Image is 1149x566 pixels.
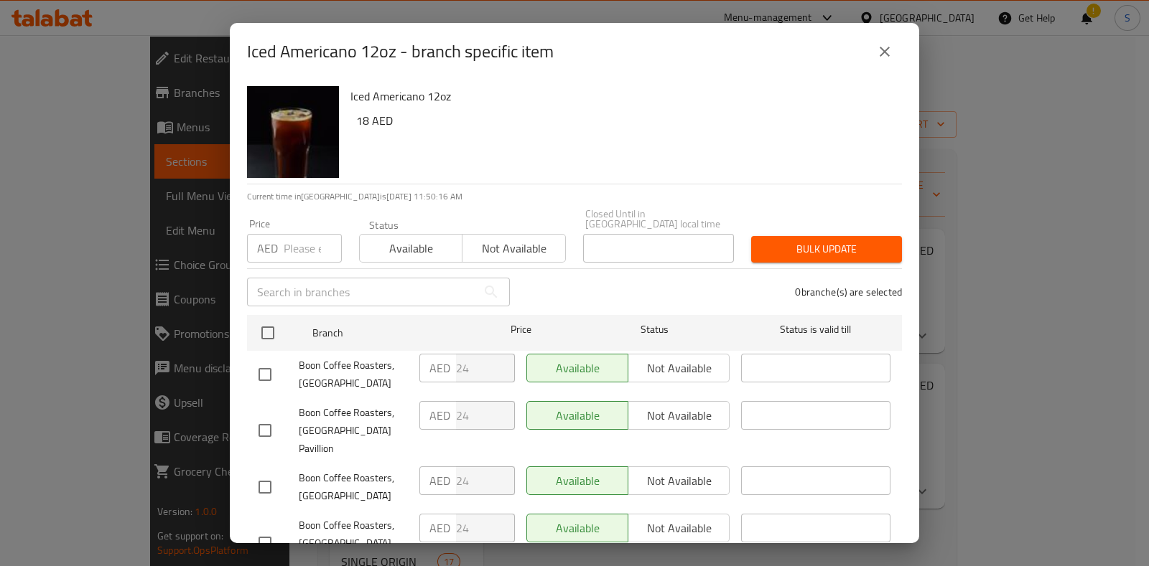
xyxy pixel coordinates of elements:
[257,240,278,257] p: AED
[795,285,902,299] p: 0 branche(s) are selected
[312,324,462,342] span: Branch
[456,354,515,382] input: Please enter price
[247,86,339,178] img: Iced Americano 12oz
[284,234,342,263] input: Please enter price
[473,321,569,339] span: Price
[299,469,408,505] span: Boon Coffee Roasters, [GEOGRAPHIC_DATA]
[456,514,515,542] input: Please enter price
[429,407,450,424] p: AED
[462,234,565,263] button: Not available
[456,401,515,430] input: Please enter price
[580,321,730,339] span: Status
[366,238,457,259] span: Available
[429,472,450,489] p: AED
[429,359,450,377] p: AED
[751,236,902,263] button: Bulk update
[456,466,515,495] input: Please enter price
[299,357,408,392] span: Boon Coffee Roasters, [GEOGRAPHIC_DATA]
[468,238,559,259] span: Not available
[763,240,890,258] span: Bulk update
[247,278,477,306] input: Search in branches
[741,321,890,339] span: Status is valid till
[356,110,890,131] h6: 18 AED
[867,34,902,69] button: close
[247,40,554,63] h2: Iced Americano 12oz - branch specific item
[359,234,462,263] button: Available
[350,86,890,106] h6: Iced Americano 12oz
[299,404,408,458] span: Boon Coffee Roasters, [GEOGRAPHIC_DATA] Pavillion
[247,190,902,203] p: Current time in [GEOGRAPHIC_DATA] is [DATE] 11:50:16 AM
[429,519,450,537] p: AED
